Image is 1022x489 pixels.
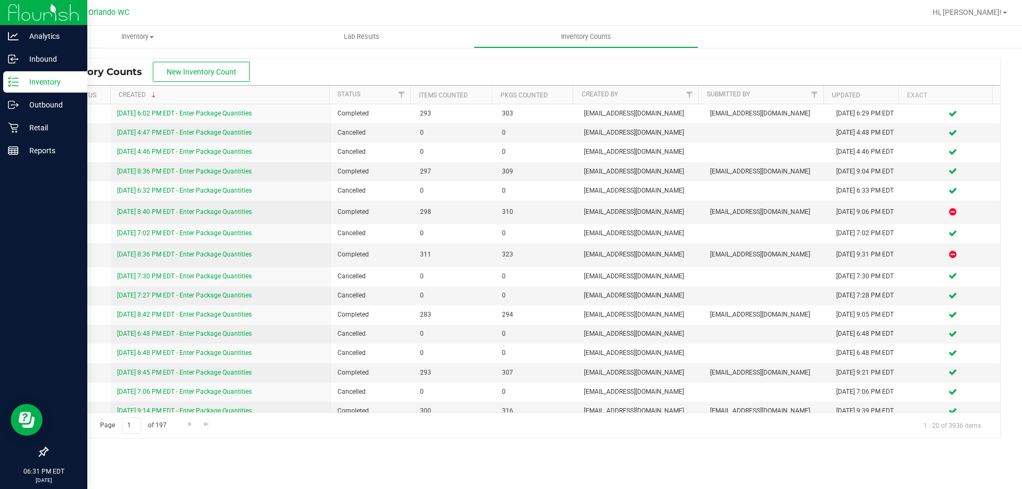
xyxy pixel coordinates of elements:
[584,348,697,358] span: [EMAIL_ADDRESS][DOMAIN_NAME]
[420,291,489,301] span: 0
[836,167,899,177] div: [DATE] 9:04 PM EDT
[19,144,83,157] p: Reports
[19,121,83,134] p: Retail
[8,77,19,87] inline-svg: Inventory
[337,167,407,177] span: Completed
[117,110,252,117] a: [DATE] 6:02 PM EDT - Enter Package Quantities
[5,476,83,484] p: [DATE]
[584,186,697,196] span: [EMAIL_ADDRESS][DOMAIN_NAME]
[836,109,899,119] div: [DATE] 6:29 PM EDT
[710,310,823,320] span: [EMAIL_ADDRESS][DOMAIN_NAME]
[502,406,571,416] span: 316
[393,86,410,104] a: Filter
[584,228,697,238] span: [EMAIL_ADDRESS][DOMAIN_NAME]
[337,387,407,397] span: Cancelled
[88,8,129,17] span: Orlando WC
[836,348,899,358] div: [DATE] 6:48 PM EDT
[420,329,489,339] span: 0
[117,272,252,280] a: [DATE] 7:30 PM EDT - Enter Package Quantities
[329,32,394,42] span: Lab Results
[19,98,83,111] p: Outbound
[337,271,407,281] span: Cancelled
[915,417,990,433] span: 1 - 20 of 3936 items
[502,329,571,339] span: 0
[836,271,899,281] div: [DATE] 7:30 PM EDT
[836,228,899,238] div: [DATE] 7:02 PM EDT
[117,229,252,237] a: [DATE] 7:02 PM EDT - Enter Package Quantities
[836,186,899,196] div: [DATE] 6:33 PM EDT
[8,100,19,110] inline-svg: Outbound
[832,92,860,99] a: Updated
[899,86,992,104] th: Exact
[933,8,1002,16] span: Hi, [PERSON_NAME]!
[420,109,489,119] span: 293
[710,167,823,177] span: [EMAIL_ADDRESS][DOMAIN_NAME]
[582,90,618,98] a: Created By
[337,228,407,238] span: Cancelled
[250,26,474,48] a: Lab Results
[710,207,823,217] span: [EMAIL_ADDRESS][DOMAIN_NAME]
[584,250,697,260] span: [EMAIL_ADDRESS][DOMAIN_NAME]
[337,186,407,196] span: Cancelled
[502,167,571,177] span: 309
[117,208,252,216] a: [DATE] 8:40 PM EDT - Enter Package Quantities
[420,186,489,196] span: 0
[584,291,697,301] span: [EMAIL_ADDRESS][DOMAIN_NAME]
[8,54,19,64] inline-svg: Inbound
[119,91,158,98] a: Created
[420,271,489,281] span: 0
[836,387,899,397] div: [DATE] 7:06 PM EDT
[337,348,407,358] span: Cancelled
[337,128,407,138] span: Cancelled
[5,467,83,476] p: 06:31 PM EDT
[502,368,571,378] span: 307
[584,207,697,217] span: [EMAIL_ADDRESS][DOMAIN_NAME]
[420,167,489,177] span: 297
[836,329,899,339] div: [DATE] 6:48 PM EDT
[502,348,571,358] span: 0
[420,147,489,157] span: 0
[500,92,548,99] a: Pkgs Counted
[19,76,83,88] p: Inventory
[680,86,698,104] a: Filter
[502,271,571,281] span: 0
[19,30,83,43] p: Analytics
[337,329,407,339] span: Cancelled
[707,90,750,98] a: Submitted By
[337,250,407,260] span: Completed
[836,250,899,260] div: [DATE] 9:31 PM EDT
[8,31,19,42] inline-svg: Analytics
[337,207,407,217] span: Completed
[117,330,252,337] a: [DATE] 6:48 PM EDT - Enter Package Quantities
[420,387,489,397] span: 0
[420,368,489,378] span: 293
[805,86,823,104] a: Filter
[584,271,697,281] span: [EMAIL_ADDRESS][DOMAIN_NAME]
[117,148,252,155] a: [DATE] 4:46 PM EDT - Enter Package Quantities
[502,228,571,238] span: 0
[502,147,571,157] span: 0
[117,349,252,357] a: [DATE] 6:48 PM EDT - Enter Package Quantities
[502,186,571,196] span: 0
[419,92,468,99] a: Items Counted
[710,109,823,119] span: [EMAIL_ADDRESS][DOMAIN_NAME]
[420,406,489,416] span: 300
[337,109,407,119] span: Completed
[836,406,899,416] div: [DATE] 9:39 PM EDT
[55,66,153,78] span: Inventory Counts
[117,388,252,395] a: [DATE] 7:06 PM EDT - Enter Package Quantities
[11,404,43,436] iframe: Resource center
[26,32,250,42] span: Inventory
[117,129,252,136] a: [DATE] 4:47 PM EDT - Enter Package Quantities
[420,250,489,260] span: 311
[502,250,571,260] span: 323
[584,387,697,397] span: [EMAIL_ADDRESS][DOMAIN_NAME]
[420,310,489,320] span: 283
[420,228,489,238] span: 0
[8,122,19,133] inline-svg: Retail
[199,417,215,432] a: Go to the last page
[502,109,571,119] span: 303
[337,147,407,157] span: Cancelled
[337,406,407,416] span: Completed
[836,128,899,138] div: [DATE] 4:48 PM EDT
